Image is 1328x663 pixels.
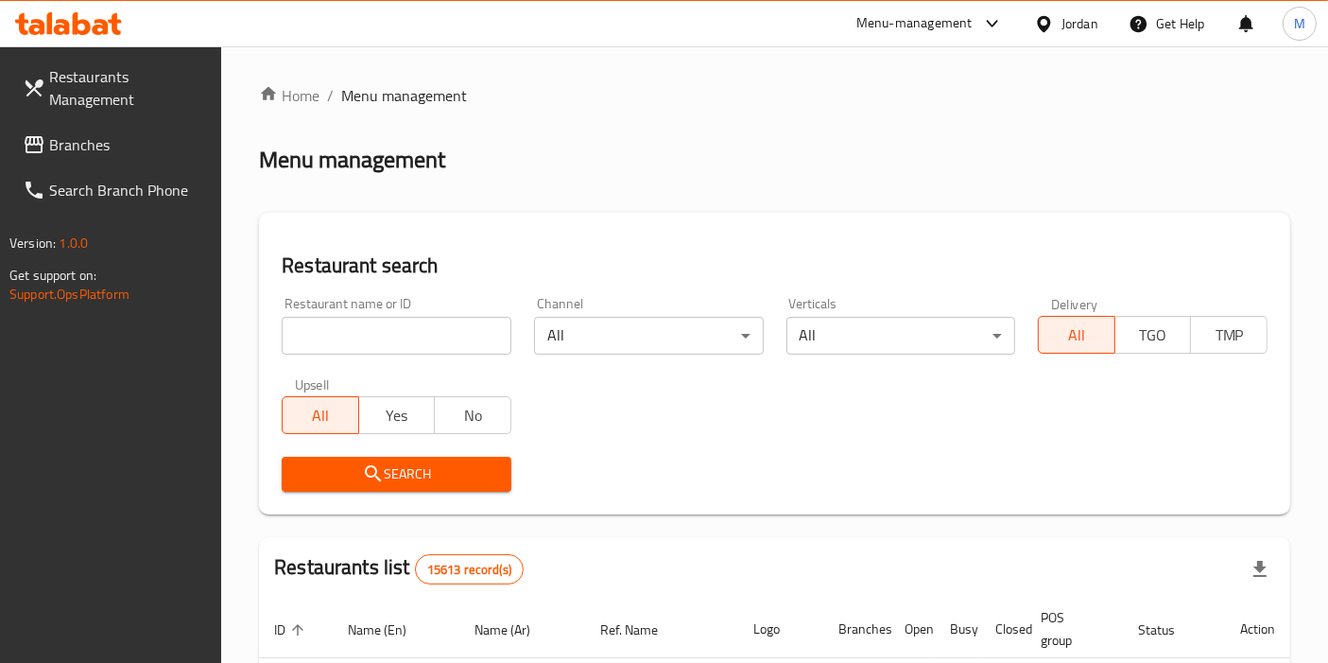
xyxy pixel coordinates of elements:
[9,231,56,255] span: Version:
[259,84,319,107] a: Home
[49,65,207,111] span: Restaurants Management
[282,252,1268,280] h2: Restaurant search
[282,317,511,355] input: Search for restaurant name or ID..
[1123,322,1184,349] span: TGO
[415,554,524,584] div: Total records count
[738,601,823,658] th: Logo
[1225,601,1290,658] th: Action
[534,317,764,355] div: All
[9,263,96,288] span: Get support on:
[1199,322,1260,349] span: TMP
[601,619,683,641] span: Ref. Name
[259,84,1290,107] nav: breadcrumb
[8,54,222,122] a: Restaurants Management
[290,402,352,429] span: All
[259,145,445,175] h2: Menu management
[59,231,88,255] span: 1.0.0
[282,457,511,492] button: Search
[327,84,334,107] li: /
[8,122,222,167] a: Branches
[341,84,467,107] span: Menu management
[1041,606,1100,652] span: POS group
[1237,547,1283,592] div: Export file
[823,601,889,658] th: Branches
[367,402,428,429] span: Yes
[786,317,1016,355] div: All
[1061,13,1098,34] div: Jordan
[474,619,555,641] span: Name (Ar)
[1294,13,1305,34] span: M
[1038,316,1115,354] button: All
[274,553,524,584] h2: Restaurants list
[9,282,129,306] a: Support.OpsPlatform
[434,396,511,434] button: No
[980,601,1026,658] th: Closed
[442,402,504,429] span: No
[416,561,523,579] span: 15613 record(s)
[358,396,436,434] button: Yes
[856,12,973,35] div: Menu-management
[1046,322,1108,349] span: All
[1190,316,1268,354] button: TMP
[935,601,980,658] th: Busy
[49,179,207,201] span: Search Branch Phone
[1114,316,1192,354] button: TGO
[1051,297,1098,310] label: Delivery
[49,133,207,156] span: Branches
[8,167,222,213] a: Search Branch Phone
[1138,619,1199,641] span: Status
[282,396,359,434] button: All
[348,619,431,641] span: Name (En)
[297,462,496,486] span: Search
[274,619,310,641] span: ID
[889,601,935,658] th: Open
[295,377,330,391] label: Upsell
